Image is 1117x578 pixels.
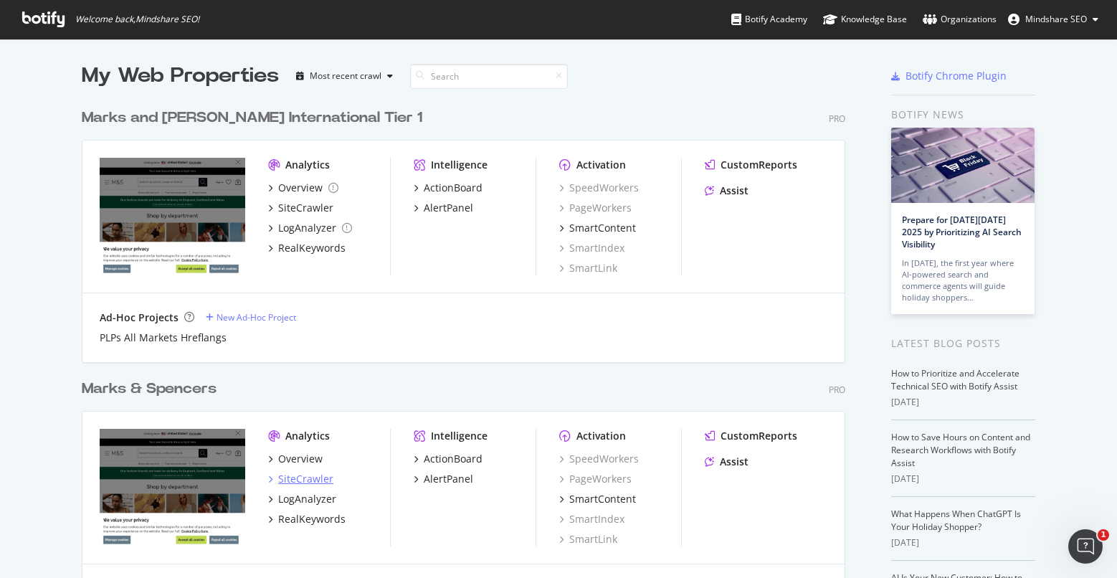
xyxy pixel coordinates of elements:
a: ActionBoard [414,181,483,195]
div: [DATE] [891,536,1035,549]
a: PageWorkers [559,201,632,215]
a: SmartContent [559,492,636,506]
div: Analytics [285,429,330,443]
a: LogAnalyzer [268,492,336,506]
img: Prepare for Black Friday 2025 by Prioritizing AI Search Visibility [891,128,1035,203]
a: SpeedWorkers [559,452,639,466]
div: Intelligence [431,158,488,172]
div: RealKeywords [278,241,346,255]
div: New Ad-Hoc Project [217,311,296,323]
div: Pro [829,384,845,396]
div: CustomReports [721,429,797,443]
a: RealKeywords [268,512,346,526]
span: Mindshare SEO [1025,13,1087,25]
a: CustomReports [705,429,797,443]
div: Activation [576,158,626,172]
div: Botify Chrome Plugin [906,69,1007,83]
div: SmartContent [569,492,636,506]
div: Ad-Hoc Projects [100,311,179,325]
a: PLPs All Markets Hreflangs [100,331,227,345]
div: Botify Academy [731,12,807,27]
a: Assist [705,455,748,469]
div: ActionBoard [424,452,483,466]
a: SpeedWorkers [559,181,639,195]
div: SiteCrawler [278,472,333,486]
div: AlertPanel [424,201,473,215]
div: RealKeywords [278,512,346,526]
a: SmartIndex [559,512,624,526]
div: Overview [278,452,323,466]
a: Prepare for [DATE][DATE] 2025 by Prioritizing AI Search Visibility [902,214,1022,250]
div: LogAnalyzer [278,492,336,506]
div: ActionBoard [424,181,483,195]
a: Assist [705,184,748,198]
a: SiteCrawler [268,201,333,215]
a: SmartContent [559,221,636,235]
div: CustomReports [721,158,797,172]
span: 1 [1098,529,1109,541]
div: [DATE] [891,473,1035,485]
a: LogAnalyzer [268,221,352,235]
div: Latest Blog Posts [891,336,1035,351]
div: Marks and [PERSON_NAME] International Tier 1 [82,108,422,128]
a: Overview [268,181,338,195]
a: AlertPanel [414,201,473,215]
button: Mindshare SEO [997,8,1110,31]
div: Intelligence [431,429,488,443]
iframe: Intercom live chat [1068,529,1103,564]
a: How to Prioritize and Accelerate Technical SEO with Botify Assist [891,367,1019,392]
div: AlertPanel [424,472,473,486]
a: Overview [268,452,323,466]
div: Most recent crawl [310,72,381,80]
div: Analytics [285,158,330,172]
div: SiteCrawler [278,201,333,215]
a: How to Save Hours on Content and Research Workflows with Botify Assist [891,431,1030,469]
span: Welcome back, Mindshare SEO ! [75,14,199,25]
img: www.marksandspencer.com/ [100,429,245,545]
div: Marks & Spencers [82,379,217,399]
a: Marks and [PERSON_NAME] International Tier 1 [82,108,428,128]
a: SmartLink [559,532,617,546]
input: Search [410,64,568,89]
a: SiteCrawler [268,472,333,486]
div: LogAnalyzer [278,221,336,235]
div: My Web Properties [82,62,279,90]
div: Assist [720,455,748,469]
div: Overview [278,181,323,195]
img: www.marksandspencer.com [100,158,245,274]
div: Organizations [923,12,997,27]
div: Botify news [891,107,1035,123]
a: ActionBoard [414,452,483,466]
div: Knowledge Base [823,12,907,27]
a: Botify Chrome Plugin [891,69,1007,83]
div: In [DATE], the first year where AI-powered search and commerce agents will guide holiday shoppers… [902,257,1024,303]
div: Activation [576,429,626,443]
a: SmartLink [559,261,617,275]
div: SmartContent [569,221,636,235]
a: CustomReports [705,158,797,172]
a: Marks & Spencers [82,379,222,399]
a: RealKeywords [268,241,346,255]
a: What Happens When ChatGPT Is Your Holiday Shopper? [891,508,1021,533]
div: Assist [720,184,748,198]
button: Most recent crawl [290,65,399,87]
a: SmartIndex [559,241,624,255]
a: PageWorkers [559,472,632,486]
div: [DATE] [891,396,1035,409]
a: AlertPanel [414,472,473,486]
div: Pro [829,113,845,125]
a: New Ad-Hoc Project [206,311,296,323]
